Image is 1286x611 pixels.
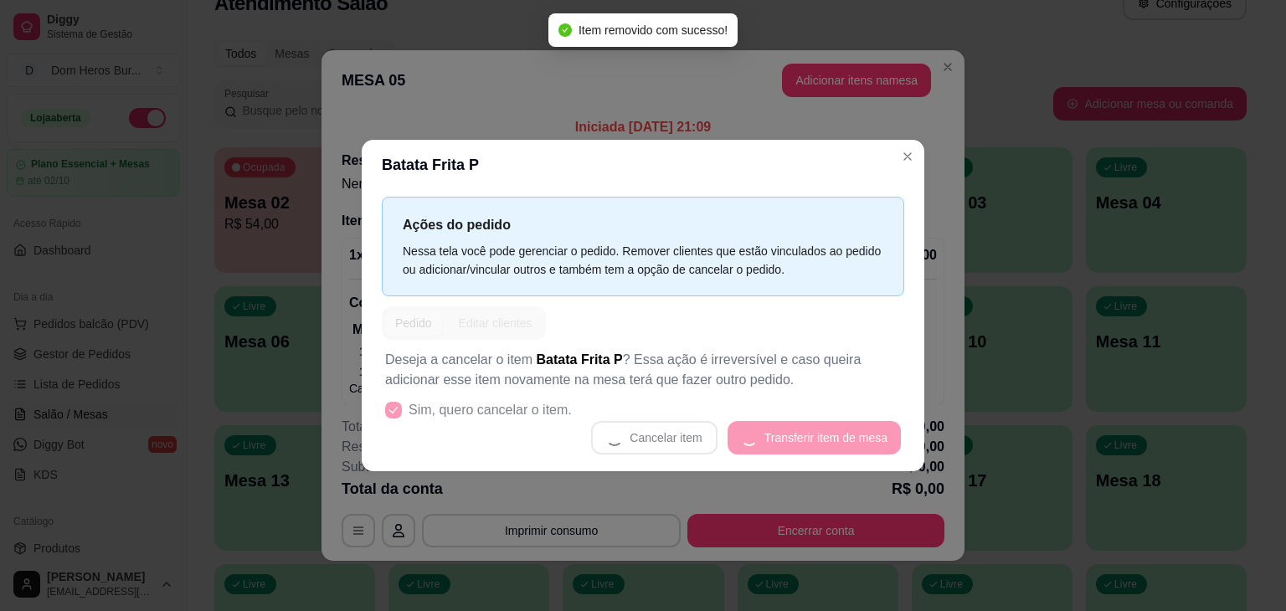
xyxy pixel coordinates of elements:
[362,140,924,190] header: Batata Frita P
[385,350,901,390] p: Deseja a cancelar o item ? Essa ação é irreversível e caso queira adicionar esse item novamente n...
[537,352,623,367] span: Batata Frita P
[558,23,572,37] span: check-circle
[403,214,883,235] p: Ações do pedido
[579,23,728,37] span: Item removido com sucesso!
[894,143,921,170] button: Close
[403,242,883,279] div: Nessa tela você pode gerenciar o pedido. Remover clientes que estão vinculados ao pedido ou adici...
